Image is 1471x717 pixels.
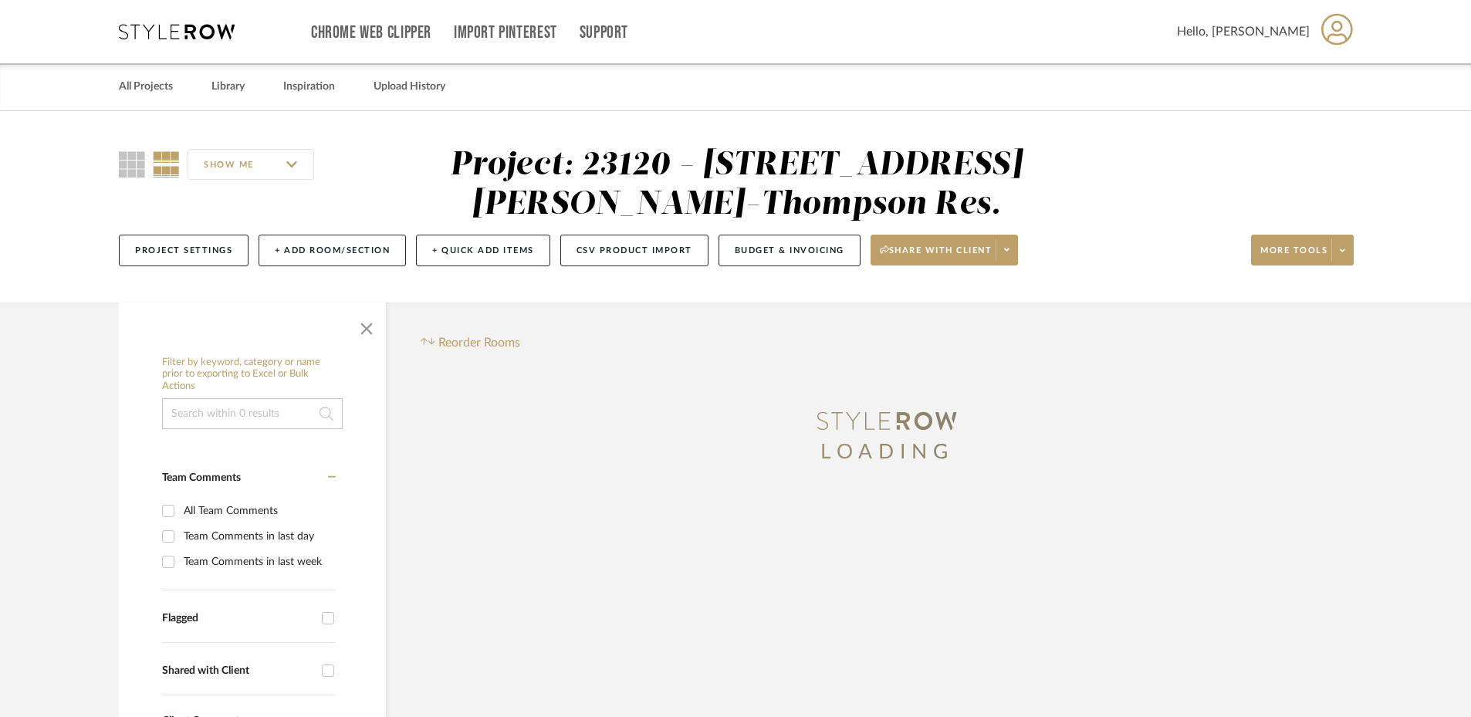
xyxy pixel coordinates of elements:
[184,524,332,549] div: Team Comments in last day
[351,310,382,341] button: Close
[119,235,249,266] button: Project Settings
[719,235,861,266] button: Budget & Invoicing
[421,333,520,352] button: Reorder Rooms
[119,76,173,97] a: All Projects
[211,76,245,97] a: Library
[311,26,431,39] a: Chrome Web Clipper
[259,235,406,266] button: + Add Room/Section
[162,612,314,625] div: Flagged
[871,235,1019,265] button: Share with client
[450,149,1023,221] div: Project: 23120 - [STREET_ADDRESS][PERSON_NAME]-Thompson Res.
[580,26,628,39] a: Support
[184,499,332,523] div: All Team Comments
[162,357,343,393] h6: Filter by keyword, category or name prior to exporting to Excel or Bulk Actions
[162,398,343,429] input: Search within 0 results
[560,235,708,266] button: CSV Product Import
[162,472,241,483] span: Team Comments
[416,235,550,266] button: + Quick Add Items
[283,76,335,97] a: Inspiration
[1177,22,1310,41] span: Hello, [PERSON_NAME]
[184,550,332,574] div: Team Comments in last week
[880,245,993,268] span: Share with client
[1260,245,1327,268] span: More tools
[374,76,445,97] a: Upload History
[1251,235,1354,265] button: More tools
[454,26,557,39] a: Import Pinterest
[438,333,520,352] span: Reorder Rooms
[820,442,953,462] span: LOADING
[162,665,314,678] div: Shared with Client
